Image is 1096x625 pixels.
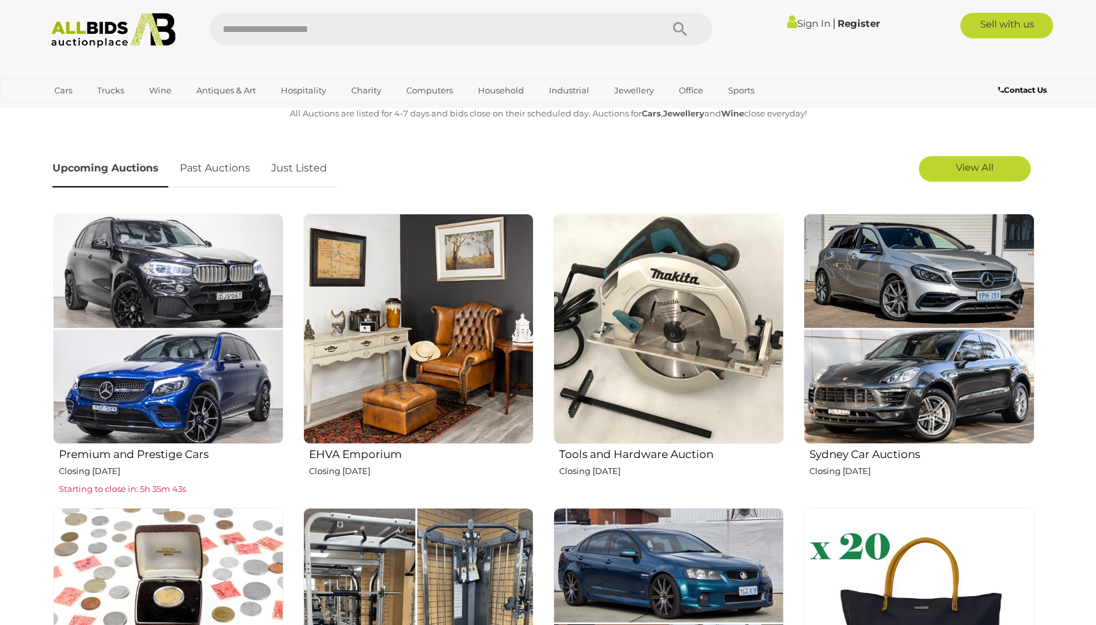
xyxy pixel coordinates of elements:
[309,464,534,479] p: Closing [DATE]
[553,214,784,444] img: Tools and Hardware Auction
[89,80,132,101] a: Trucks
[52,213,283,498] a: Premium and Prestige Cars Closing [DATE] Starting to close in: 5h 35m 43s
[541,80,598,101] a: Industrial
[343,80,390,101] a: Charity
[170,150,260,187] a: Past Auctions
[273,80,335,101] a: Hospitality
[44,13,183,48] img: Allbids.com.au
[720,80,763,101] a: Sports
[309,445,534,461] h2: EHVA Emporium
[809,445,1034,461] h2: Sydney Car Auctions
[141,80,180,101] a: Wine
[470,80,532,101] a: Household
[998,85,1047,95] b: Contact Us
[919,156,1031,182] a: View All
[262,150,337,187] a: Just Listed
[398,80,461,101] a: Computers
[998,83,1050,97] a: Contact Us
[832,16,836,30] span: |
[559,464,784,479] p: Closing [DATE]
[52,150,168,187] a: Upcoming Auctions
[671,80,711,101] a: Office
[960,13,1053,38] a: Sell with us
[809,464,1034,479] p: Closing [DATE]
[642,108,661,118] strong: Cars
[59,464,283,479] p: Closing [DATE]
[46,101,154,122] a: [GEOGRAPHIC_DATA]
[46,80,81,101] a: Cars
[648,13,712,45] button: Search
[59,484,186,494] span: Starting to close in: 5h 35m 43s
[606,80,662,101] a: Jewellery
[804,214,1034,444] img: Sydney Car Auctions
[803,213,1034,498] a: Sydney Car Auctions Closing [DATE]
[303,214,534,444] img: EHVA Emporium
[553,213,784,498] a: Tools and Hardware Auction Closing [DATE]
[53,214,283,444] img: Premium and Prestige Cars
[52,106,1044,121] p: All Auctions are listed for 4-7 days and bids close on their scheduled day. Auctions for , and cl...
[721,108,744,118] strong: Wine
[303,213,534,498] a: EHVA Emporium Closing [DATE]
[59,445,283,461] h2: Premium and Prestige Cars
[787,17,830,29] a: Sign In
[559,445,784,461] h2: Tools and Hardware Auction
[956,161,994,173] span: View All
[188,80,264,101] a: Antiques & Art
[663,108,704,118] strong: Jewellery
[838,17,880,29] a: Register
